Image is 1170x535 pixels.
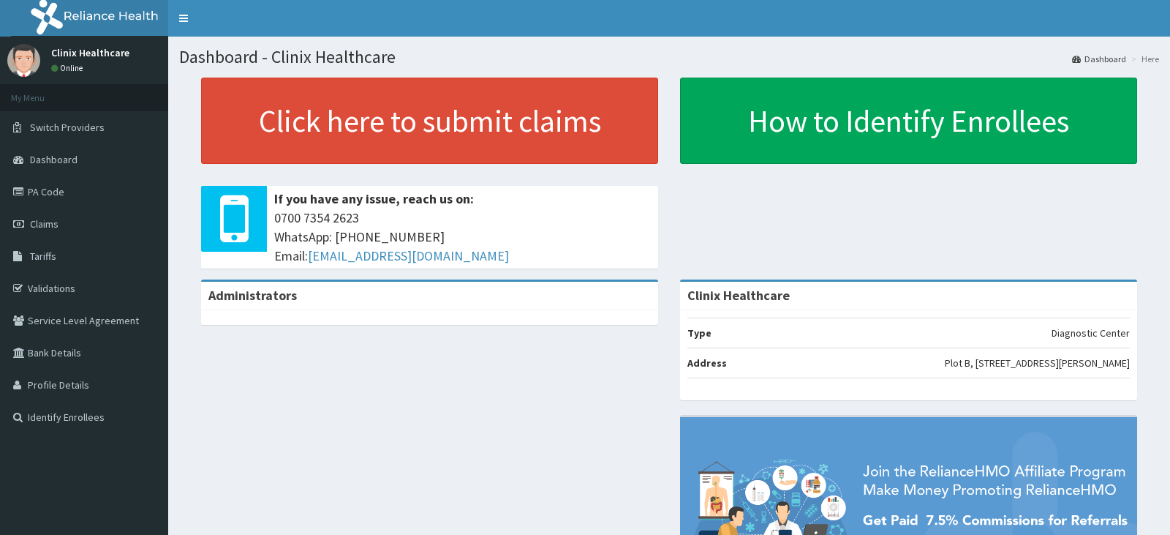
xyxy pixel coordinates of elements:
a: Dashboard [1072,53,1126,65]
b: Type [687,326,712,340]
span: Switch Providers [30,121,105,134]
p: Clinix Healthcare [51,48,129,58]
p: Plot B, [STREET_ADDRESS][PERSON_NAME] [945,356,1130,370]
b: If you have any issue, reach us on: [274,190,474,207]
b: Administrators [208,287,297,304]
a: Click here to submit claims [201,78,658,164]
span: Claims [30,217,58,231]
span: Dashboard [30,153,78,166]
span: 0700 7354 2623 WhatsApp: [PHONE_NUMBER] Email: [274,209,651,265]
span: Tariffs [30,250,56,263]
strong: Clinix Healthcare [687,287,790,304]
a: Online [51,63,86,73]
h1: Dashboard - Clinix Healthcare [179,48,1159,67]
b: Address [687,356,727,370]
a: [EMAIL_ADDRESS][DOMAIN_NAME] [308,247,509,264]
li: Here [1128,53,1159,65]
a: How to Identify Enrollees [680,78,1137,164]
p: Diagnostic Center [1052,326,1130,340]
img: User Image [7,44,40,77]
